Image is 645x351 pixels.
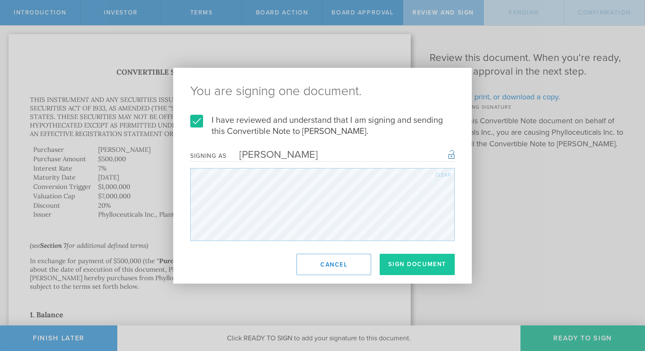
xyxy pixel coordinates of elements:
[190,115,455,137] label: I have reviewed and understand that I am signing and sending this Convertible Note to [PERSON_NAME].
[190,85,455,98] ng-pluralize: You are signing one document.
[296,254,371,275] button: Cancel
[190,152,227,160] div: Signing as
[227,148,318,161] div: [PERSON_NAME]
[380,254,455,275] button: Sign Document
